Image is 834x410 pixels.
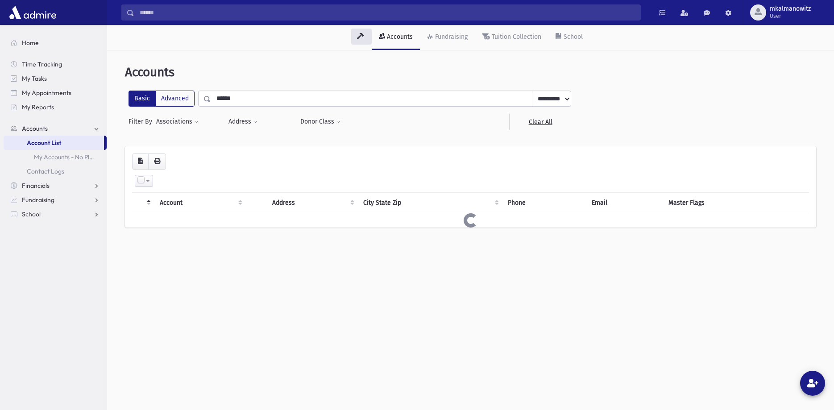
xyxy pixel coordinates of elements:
button: Donor Class [300,114,341,130]
div: FilterModes [129,91,195,107]
th: Address : activate to sort column ascending [267,192,357,213]
a: Clear All [509,114,571,130]
div: Tuition Collection [490,33,541,41]
span: Accounts [125,65,174,79]
a: My Accounts - No Pledge Last 6 Months [4,150,107,164]
span: Home [22,39,39,47]
th: Master Flags : activate to sort column ascending [663,192,809,213]
span: Financials [22,182,50,190]
a: Fundraising [420,25,475,50]
input: Search [134,4,640,21]
span: Account List [27,139,61,147]
div: Accounts [385,33,413,41]
a: Account List [4,136,104,150]
a: School [4,207,107,221]
span: My Appointments [22,89,71,97]
a: Home [4,36,107,50]
span: User [770,12,811,20]
a: Accounts [4,121,107,136]
a: Tuition Collection [475,25,548,50]
th: : activate to sort column descending [132,192,154,213]
span: Contact Logs [27,167,64,175]
th: Phone : activate to sort column ascending [502,192,586,213]
button: Address [228,114,258,130]
th: City State Zip : activate to sort column ascending [358,192,503,213]
label: Advanced [155,91,195,107]
a: Contact Logs [4,164,107,178]
span: Filter By [129,117,156,126]
label: Basic [129,91,156,107]
span: My Reports [22,103,54,111]
a: My Reports [4,100,107,114]
a: Accounts [372,25,420,50]
th: Account: activate to sort column ascending [154,192,246,213]
a: My Appointments [4,86,107,100]
span: mkalmanowitz [770,5,811,12]
button: Print [148,153,166,170]
span: My Tasks [22,75,47,83]
a: Fundraising [4,193,107,207]
a: Financials [4,178,107,193]
a: School [548,25,590,50]
div: School [562,33,583,41]
button: CSV [132,153,149,170]
span: School [22,210,41,218]
th: : activate to sort column ascending [246,192,267,213]
button: Associations [156,114,199,130]
th: Email : activate to sort column ascending [586,192,663,213]
img: AdmirePro [7,4,58,21]
a: My Tasks [4,71,107,86]
span: Time Tracking [22,60,62,68]
a: Time Tracking [4,57,107,71]
div: Fundraising [433,33,468,41]
span: Accounts [22,124,48,133]
span: Fundraising [22,196,54,204]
